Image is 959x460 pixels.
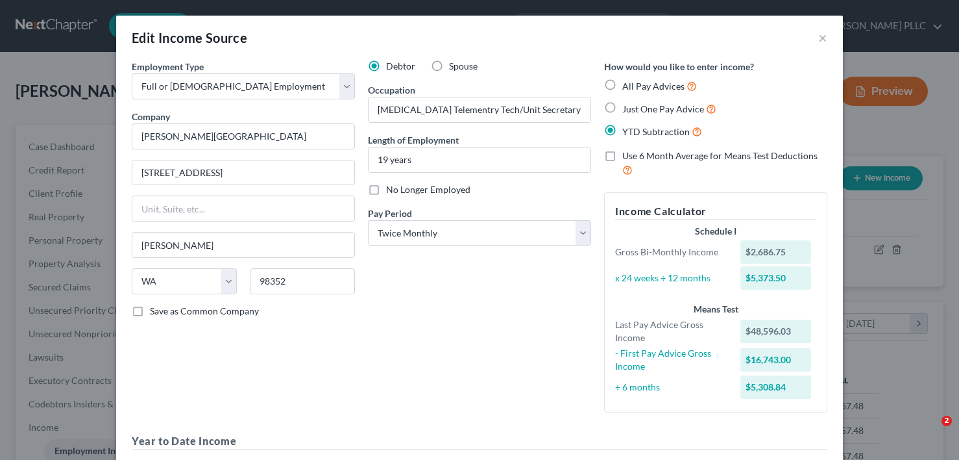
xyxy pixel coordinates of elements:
[818,30,827,45] button: ×
[622,126,690,137] span: YTD Subtraction
[132,61,204,72] span: Employment Type
[609,381,734,394] div: ÷ 6 months
[369,97,590,122] input: --
[132,29,247,47] div: Edit Income Source
[615,303,816,316] div: Means Test
[609,272,734,285] div: x 24 weeks ÷ 12 months
[386,60,415,71] span: Debtor
[449,60,478,71] span: Spouse
[132,196,354,221] input: Unit, Suite, etc...
[368,133,459,147] label: Length of Employment
[622,103,704,114] span: Just One Pay Advice
[941,416,952,426] span: 2
[609,347,734,373] div: - First Pay Advice Gross Income
[386,184,470,195] span: No Longer Employed
[604,60,754,73] label: How would you like to enter income?
[369,147,590,172] input: ex: 2 years
[740,240,812,264] div: $2,686.75
[368,208,412,219] span: Pay Period
[740,376,812,399] div: $5,308.84
[132,233,354,257] input: Enter city...
[132,123,355,149] input: Search company by name...
[368,83,415,97] label: Occupation
[740,320,812,343] div: $48,596.03
[740,266,812,290] div: $5,373.50
[622,81,685,92] span: All Pay Advices
[622,150,818,161] span: Use 6 Month Average for Means Test Deductions
[132,433,827,450] h5: Year to Date Income
[609,318,734,344] div: Last Pay Advice Gross Income
[150,305,259,316] span: Save as Common Company
[915,416,946,447] iframe: Intercom live chat
[609,246,734,259] div: Gross Bi-Monthly Income
[740,348,812,372] div: $16,743.00
[615,203,816,220] h5: Income Calculator
[615,225,816,238] div: Schedule I
[132,111,170,122] span: Company
[250,268,355,294] input: Enter zip...
[132,160,354,185] input: Enter address...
